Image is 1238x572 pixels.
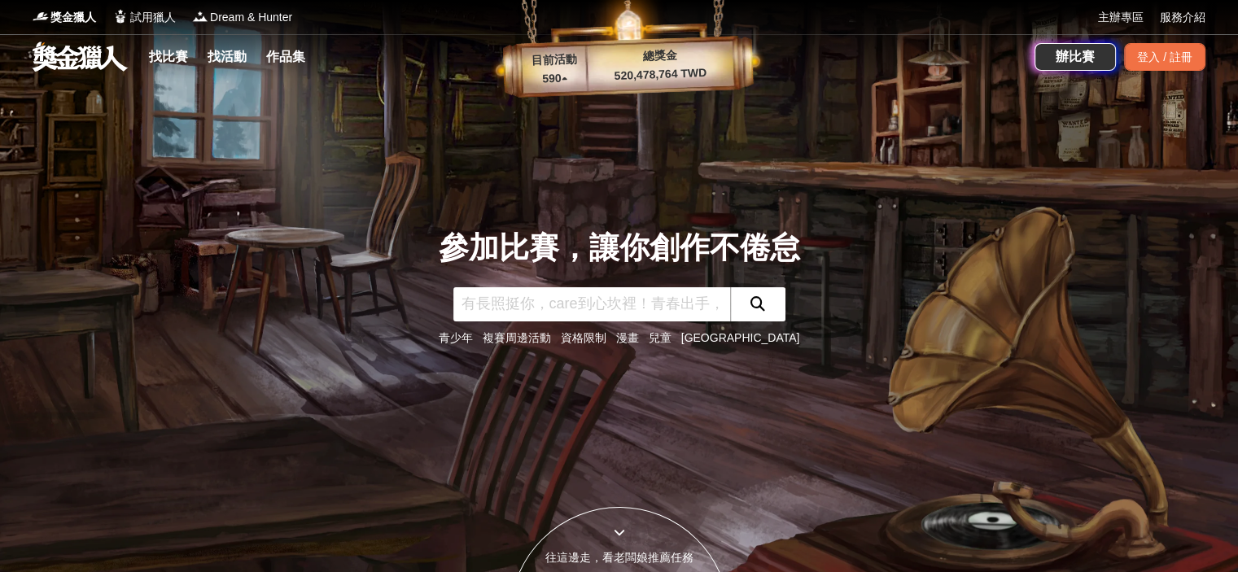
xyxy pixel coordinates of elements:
p: 590 ▴ [522,69,588,89]
img: Logo [192,8,208,24]
a: 找比賽 [142,46,195,68]
p: 總獎金 [586,45,733,67]
div: 登入 / 註冊 [1124,43,1205,71]
a: 作品集 [260,46,312,68]
input: 有長照挺你，care到心坎裡！青春出手，拍出照顧 影音徵件活動 [453,287,730,321]
a: 辦比賽 [1035,43,1116,71]
div: 參加比賽，讓你創作不倦怠 [439,225,800,271]
a: Logo試用獵人 [112,9,176,26]
span: 獎金獵人 [50,9,96,26]
a: 青少年 [439,331,473,344]
a: 服務介紹 [1160,9,1205,26]
span: 試用獵人 [130,9,176,26]
a: 漫畫 [616,331,639,344]
a: 找活動 [201,46,253,68]
a: 兒童 [649,331,671,344]
a: 資格限制 [561,331,606,344]
a: LogoDream & Hunter [192,9,292,26]
a: [GEOGRAPHIC_DATA] [681,331,800,344]
a: 複賽周邊活動 [483,331,551,344]
a: Logo獎金獵人 [33,9,96,26]
img: Logo [33,8,49,24]
p: 目前活動 [521,50,587,70]
span: Dream & Hunter [210,9,292,26]
div: 往這邊走，看老闆娘推薦任務 [510,549,728,566]
a: 主辦專區 [1098,9,1144,26]
p: 520,478,764 TWD [587,63,734,85]
img: Logo [112,8,129,24]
